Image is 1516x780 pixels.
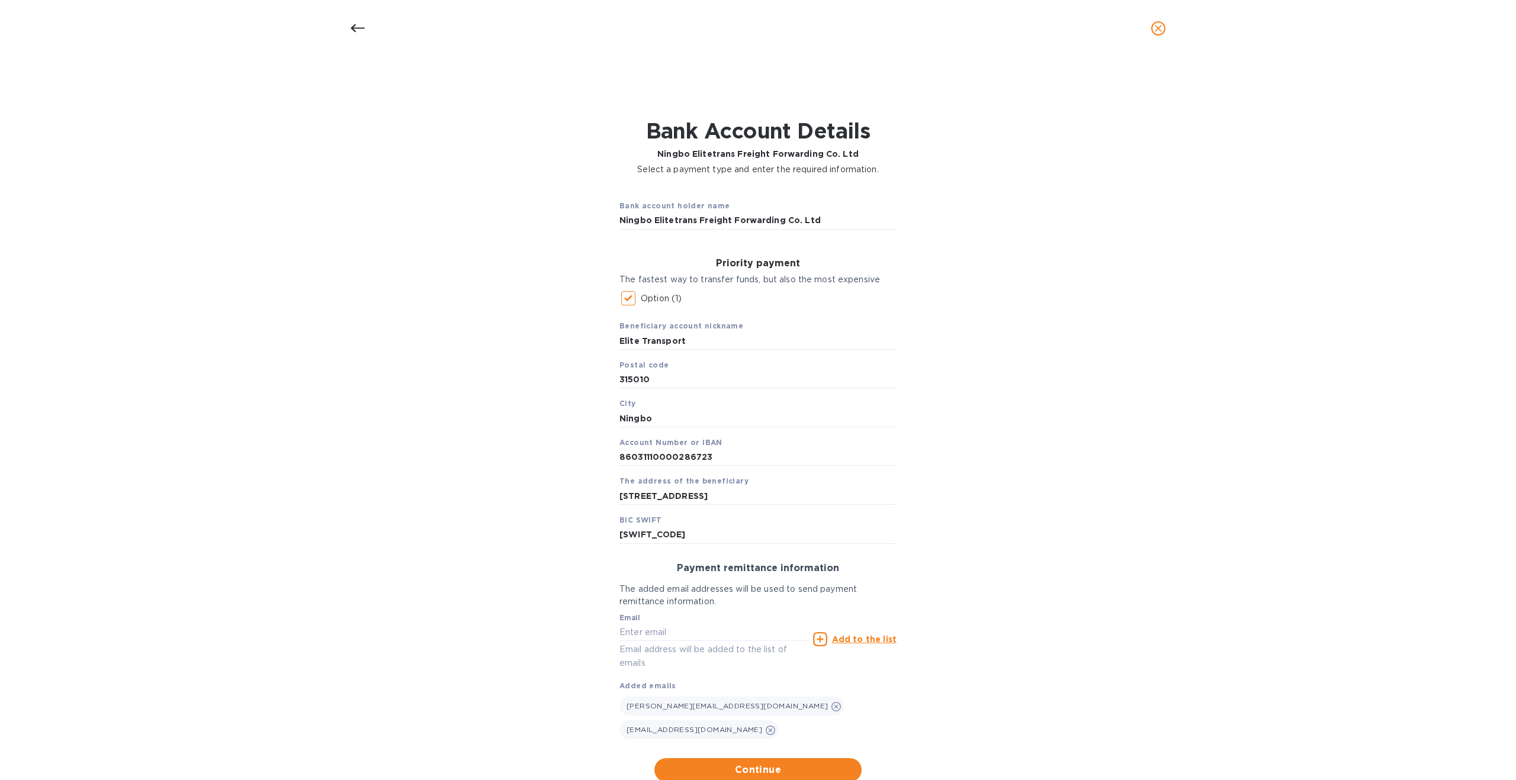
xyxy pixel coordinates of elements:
b: Bank account holder name [619,201,730,210]
u: Add to the list [832,634,897,644]
b: Beneficiary account nickname [619,321,743,330]
b: Postal code [619,360,669,369]
input: Account Number or IBAN [619,449,897,466]
h3: Priority payment [619,258,897,269]
div: [PERSON_NAME][EMAIL_ADDRESS][DOMAIN_NAME] [619,697,844,715]
p: Option (1) [641,292,682,305]
input: The address of the beneficiary [619,487,897,505]
h1: Bank Account Details [637,118,879,143]
input: City [619,410,897,427]
label: Email [619,615,640,622]
b: The address of the beneficiary [619,476,749,485]
input: BIC SWIFT [619,526,897,544]
input: Beneficiary account nickname [619,332,897,350]
span: [PERSON_NAME][EMAIL_ADDRESS][DOMAIN_NAME] [627,701,828,710]
p: Email address will be added to the list of emails [619,643,808,670]
button: close [1144,14,1173,43]
input: Enter email [619,623,808,641]
p: Select a payment type and enter the required information. [637,163,879,176]
span: Continue [664,763,852,777]
span: [EMAIL_ADDRESS][DOMAIN_NAME] [627,725,762,734]
b: City [619,399,636,408]
b: Account Number or IBAN [619,438,722,447]
input: Postal code [619,371,897,389]
p: The fastest way to transfer funds, but also the most expensive [619,273,897,286]
h3: Payment remittance information [619,563,897,574]
b: BIC SWIFT [619,515,662,524]
div: [EMAIL_ADDRESS][DOMAIN_NAME] [619,720,778,739]
p: The added email addresses will be used to send payment remittance information. [619,583,897,608]
b: Added emails [619,681,676,690]
b: Ningbo Elitetrans Freight Forwarding Co. Ltd [657,149,859,159]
